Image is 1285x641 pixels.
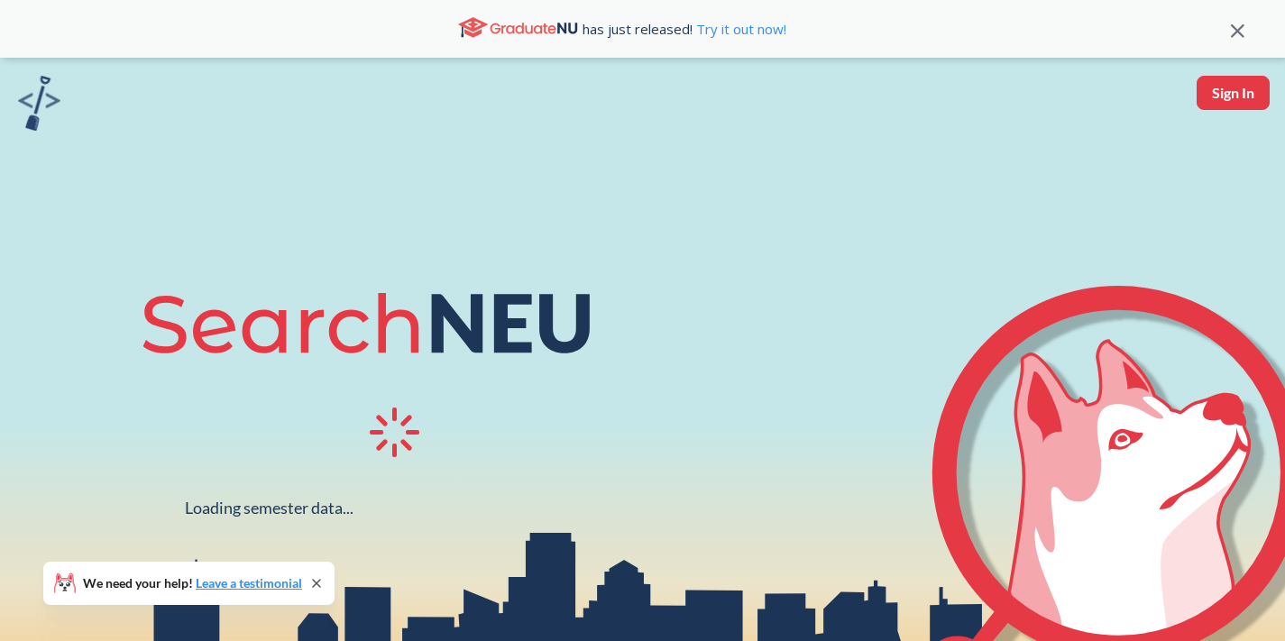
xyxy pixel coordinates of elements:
span: We need your help! [83,577,302,590]
span: has just released! [583,19,786,39]
div: Loading semester data... [185,498,353,518]
button: Sign In [1197,76,1270,110]
a: Try it out now! [693,20,786,38]
a: sandbox logo [18,76,60,136]
img: sandbox logo [18,76,60,131]
a: Leave a testimonial [196,575,302,591]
